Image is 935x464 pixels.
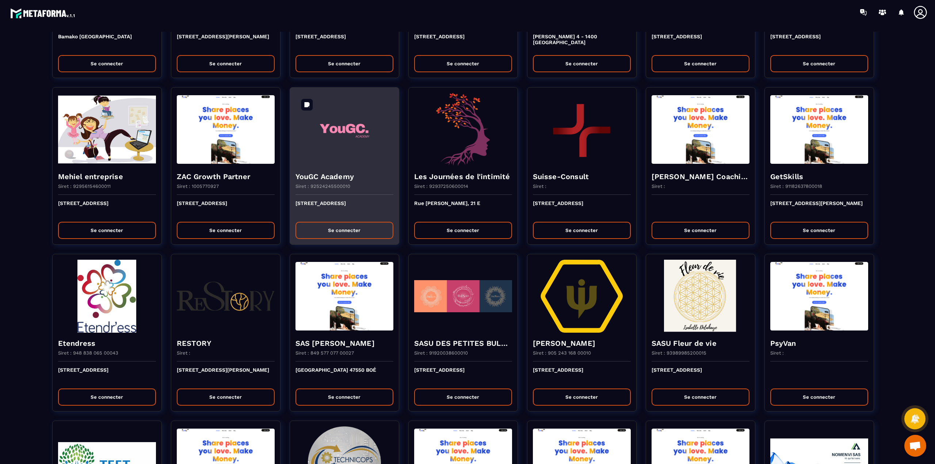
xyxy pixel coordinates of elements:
[652,350,706,356] p: Siret : 93989985200015
[58,171,156,182] h4: Mehiel entreprise
[58,388,156,406] button: Se connecter
[177,260,275,333] img: funnel-background
[295,200,393,216] p: [STREET_ADDRESS]
[414,171,512,182] h4: Les Journées de l'intimité
[58,200,156,216] p: [STREET_ADDRESS]
[10,7,76,20] img: logo
[58,260,156,333] img: funnel-background
[533,388,631,406] button: Se connecter
[295,55,393,72] button: Se connecter
[58,55,156,72] button: Se connecter
[533,171,631,182] h4: Suisse-Consult
[770,350,784,356] p: Siret :
[770,338,868,348] h4: PsyVan
[533,260,631,333] img: funnel-background
[177,388,275,406] button: Se connecter
[652,222,749,239] button: Se connecter
[295,388,393,406] button: Se connecter
[177,350,190,356] p: Siret :
[652,367,749,383] p: [STREET_ADDRESS]
[414,388,512,406] button: Se connecter
[533,34,631,50] p: [PERSON_NAME] 4 - 1400 [GEOGRAPHIC_DATA]
[770,388,868,406] button: Se connecter
[770,183,822,189] p: Siret : 91182637800018
[770,222,868,239] button: Se connecter
[295,350,354,356] p: Siret : 849 577 077 00027
[414,260,512,333] img: funnel-background
[58,350,118,356] p: Siret : 948 838 065 00043
[533,55,631,72] button: Se connecter
[58,93,156,166] img: funnel-background
[414,350,468,356] p: Siret : 91920038600010
[770,200,868,216] p: [STREET_ADDRESS][PERSON_NAME]
[58,183,111,189] p: Siret : 92956154600011
[770,93,868,166] img: funnel-background
[533,183,546,189] p: Siret :
[652,55,749,72] button: Se connecter
[533,350,591,356] p: Siret : 905 243 168 00010
[58,338,156,348] h4: Etendress
[770,34,868,50] p: [STREET_ADDRESS]
[770,260,868,333] img: funnel-background
[414,93,512,166] img: funnel-background
[177,183,219,189] p: Siret : 1005770927
[533,338,631,348] h4: [PERSON_NAME]
[295,34,393,50] p: [STREET_ADDRESS]
[177,171,275,182] h4: ZAC Growth Partner
[295,338,393,348] h4: SAS [PERSON_NAME]
[652,171,749,182] h4: [PERSON_NAME] Coaching & Development
[295,367,393,383] p: [GEOGRAPHIC_DATA] 47550 BOÉ
[177,55,275,72] button: Se connecter
[533,222,631,239] button: Se connecter
[414,34,512,50] p: [STREET_ADDRESS]
[414,222,512,239] button: Se connecter
[177,222,275,239] button: Se connecter
[414,55,512,72] button: Se connecter
[58,34,156,50] p: Bamako [GEOGRAPHIC_DATA]
[295,222,393,239] button: Se connecter
[652,260,749,333] img: funnel-background
[414,338,512,348] h4: SASU DES PETITES BULLES
[770,55,868,72] button: Se connecter
[652,93,749,166] img: funnel-background
[295,183,350,189] p: Siret : 92524245500010
[533,200,631,216] p: [STREET_ADDRESS]
[533,367,631,383] p: [STREET_ADDRESS]
[414,367,512,383] p: [STREET_ADDRESS]
[652,388,749,406] button: Se connecter
[414,183,468,189] p: Siret : 92937250600014
[770,171,868,182] h4: GetSkills
[177,93,275,166] img: funnel-background
[58,222,156,239] button: Se connecter
[295,93,393,166] img: funnel-background
[295,260,393,333] img: funnel-background
[177,34,275,50] p: [STREET_ADDRESS][PERSON_NAME]
[177,338,275,348] h4: RESTORY
[904,435,926,457] a: Mở cuộc trò chuyện
[414,200,512,216] p: Rue [PERSON_NAME], 21 E
[533,93,631,166] img: funnel-background
[58,367,156,383] p: [STREET_ADDRESS]
[652,183,665,189] p: Siret :
[177,367,275,383] p: [STREET_ADDRESS][PERSON_NAME]
[295,171,393,182] h4: YouGC Academy
[177,200,275,216] p: [STREET_ADDRESS]
[652,338,749,348] h4: SASU Fleur de vie
[652,34,749,50] p: [STREET_ADDRESS]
